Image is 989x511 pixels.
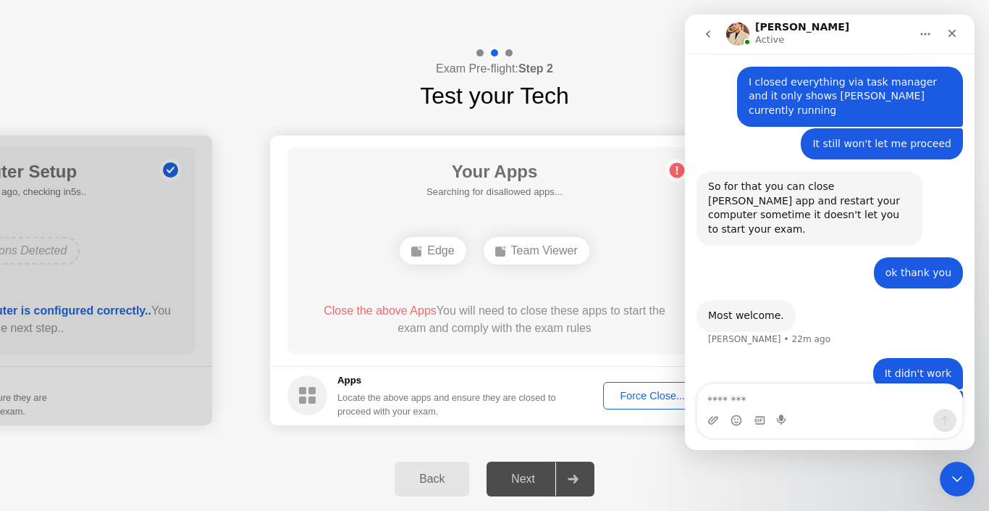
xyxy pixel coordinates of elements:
div: Next [491,473,555,486]
h4: Exam Pre-flight: [436,60,553,78]
div: Team Viewer [484,237,589,265]
button: Back [395,462,469,497]
button: Next [487,462,594,497]
iframe: Intercom live chat [685,14,975,450]
button: Force Close... [603,382,702,410]
div: Edge [400,237,466,265]
h5: Searching for disallowed apps... [426,185,563,199]
div: Force Close... [608,390,696,402]
iframe: Intercom live chat [940,462,975,497]
div: You will need to close these apps to start the exam and comply with the exam rules [308,302,681,337]
h1: Test your Tech [420,78,569,113]
b: Step 2 [518,62,553,75]
div: Locate the above apps and ensure they are closed to proceed with your exam. [337,391,557,418]
div: Back [399,473,465,486]
h5: Apps [337,373,557,388]
h1: Your Apps [426,159,563,185]
span: Close the above Apps [324,304,437,317]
